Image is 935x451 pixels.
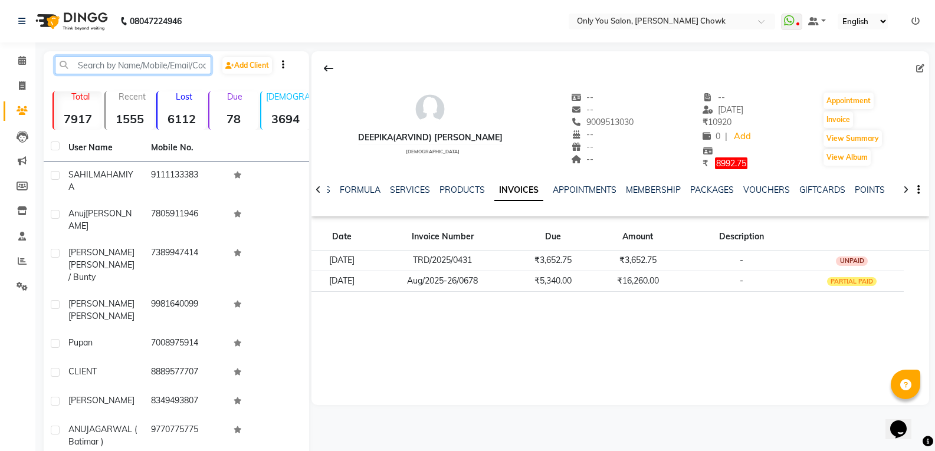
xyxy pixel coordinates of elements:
span: CLIENT [68,366,97,377]
a: PRODUCTS [439,185,485,195]
th: Mobile No. [144,134,227,162]
span: Anuj [68,208,86,219]
th: Due [513,223,593,251]
td: 7389947414 [144,239,227,291]
th: Amount [593,223,683,251]
span: SAHIL [68,169,93,180]
strong: 1555 [106,111,154,126]
a: SERVICES [390,185,430,195]
span: | [725,130,727,143]
div: deepika(ARVIND) [PERSON_NAME] [358,131,503,144]
span: pupan [68,337,93,348]
span: - [740,255,743,265]
a: POINTS [855,185,885,195]
p: Recent [110,91,154,102]
td: 8889577707 [144,358,227,387]
a: MEMBERSHIP [626,185,681,195]
span: -- [572,92,594,103]
span: 10920 [703,117,731,127]
td: 9111133383 [144,162,227,200]
a: FORMULA [340,185,380,195]
a: PACKAGES [690,185,734,195]
a: Add Client [222,57,272,74]
td: ₹3,652.75 [513,250,593,271]
th: User Name [61,134,144,162]
span: MAHAMIYA [68,169,133,192]
a: Add [732,129,753,145]
p: Due [212,91,258,102]
iframe: chat widget [885,404,923,439]
td: 7008975914 [144,330,227,358]
span: [PERSON_NAME] [68,208,132,231]
span: ₹ [703,117,708,127]
td: [DATE] [311,271,372,291]
span: 8992.75 [715,157,747,169]
span: [PERSON_NAME] [68,395,134,406]
img: avatar [412,91,448,127]
button: Invoice [824,111,853,128]
b: 08047224946 [130,5,182,38]
th: Invoice Number [372,223,513,251]
button: View Album [824,149,871,166]
span: [DEMOGRAPHIC_DATA] [406,149,460,154]
span: [PERSON_NAME] [68,298,134,309]
strong: 78 [209,111,258,126]
p: Total [58,91,102,102]
td: [DATE] [311,250,372,271]
td: TRD/2025/0431 [372,250,513,271]
span: [PERSON_NAME] [68,247,134,258]
td: Aug/2025-26/0678 [372,271,513,291]
span: 0 [703,131,720,141]
p: Lost [162,91,206,102]
span: [PERSON_NAME] / bunty [68,259,134,282]
input: Search by Name/Mobile/Email/Code [55,56,211,74]
strong: 3694 [261,111,310,126]
span: AGARWAL ( Batimar ) [68,424,137,447]
span: - [740,275,743,286]
img: logo [30,5,111,38]
td: ₹16,260.00 [593,271,683,291]
span: -- [572,141,594,152]
span: -- [572,154,594,164]
th: Date [311,223,372,251]
a: INVOICES [494,180,543,201]
td: 7805911946 [144,200,227,239]
span: -- [572,129,594,140]
td: ₹5,340.00 [513,271,593,291]
span: [PERSON_NAME] [68,311,134,321]
strong: 6112 [158,111,206,126]
td: ₹3,652.75 [593,250,683,271]
a: GIFTCARDS [799,185,845,195]
div: PARTIAL PAID [827,277,877,287]
th: Description [683,223,801,251]
td: 9981640099 [144,291,227,330]
button: View Summary [824,130,882,147]
button: Appointment [824,93,874,109]
span: ₹ [703,158,708,169]
a: APPOINTMENTS [553,185,616,195]
span: ANUJ [68,424,89,434]
span: [DATE] [703,104,743,115]
div: UNPAID [836,256,868,266]
span: 9009513030 [572,117,634,127]
span: -- [703,92,725,103]
td: 8349493807 [144,387,227,416]
span: -- [572,104,594,115]
p: [DEMOGRAPHIC_DATA] [266,91,310,102]
strong: 7917 [54,111,102,126]
a: VOUCHERS [743,185,790,195]
div: Back to Client [316,57,341,80]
